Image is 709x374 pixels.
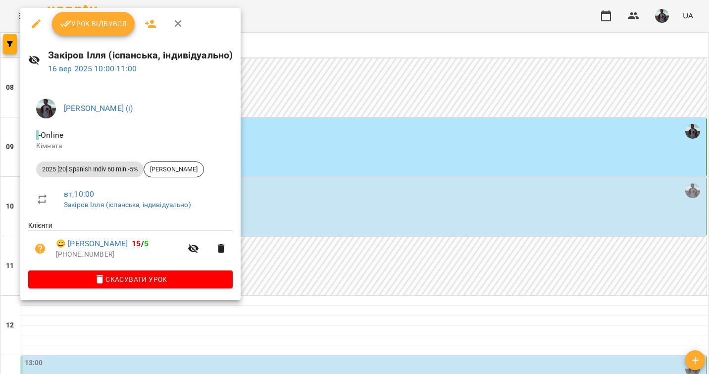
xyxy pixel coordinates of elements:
div: [PERSON_NAME] [144,161,204,177]
a: Закіров Ілля (іспанська, індивідуально) [64,201,191,209]
button: Урок відбувся [52,12,135,36]
button: Скасувати Урок [28,270,233,288]
span: - Online [36,130,65,140]
span: Скасувати Урок [36,273,225,285]
p: [PHONE_NUMBER] [56,250,182,260]
ul: Клієнти [28,220,233,270]
a: 16 вер 2025 10:00-11:00 [48,64,137,73]
b: / [132,239,149,248]
a: [PERSON_NAME] (і) [64,104,133,113]
p: Кімната [36,141,225,151]
button: Візит ще не сплачено. Додати оплату? [28,237,52,261]
a: вт , 10:00 [64,189,94,199]
a: 😀 [PERSON_NAME] [56,238,128,250]
span: 2025 [20] Spanish Indiv 60 min -5% [36,165,144,174]
span: [PERSON_NAME] [144,165,203,174]
span: 15 [132,239,141,248]
h6: Закіров Ілля (іспанська, індивідуально) [48,48,233,63]
span: 5 [144,239,149,248]
img: 59b3f96857d6e12ecac1e66404ff83b3.JPG [36,99,56,118]
span: Урок відбувся [60,18,127,30]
